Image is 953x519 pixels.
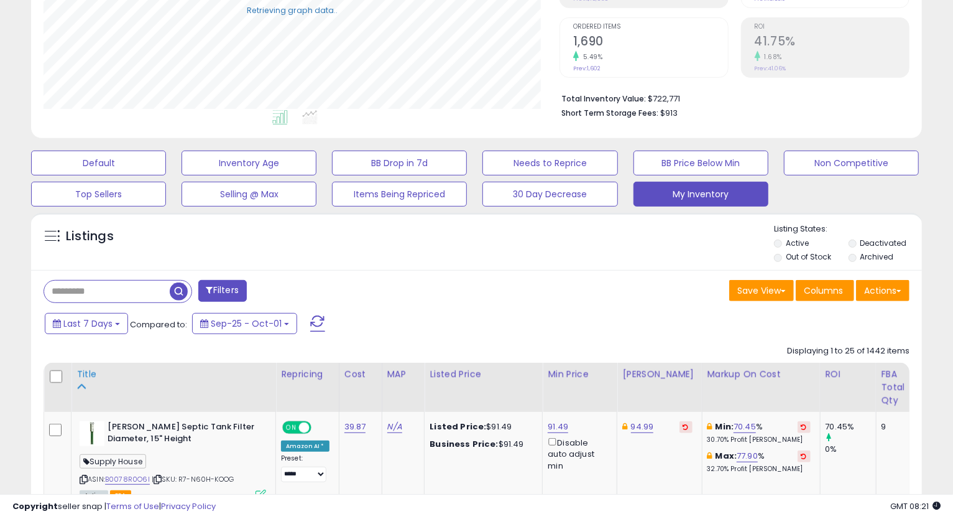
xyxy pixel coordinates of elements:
p: 30.70% Profit [PERSON_NAME] [707,436,811,444]
label: Archived [860,251,893,262]
b: Total Inventory Value: [561,93,646,104]
button: BB Price Below Min [633,151,768,175]
h2: 1,690 [573,34,727,51]
span: Last 7 Days [63,317,113,330]
div: Cost [344,368,377,381]
button: Items Being Repriced [332,182,467,207]
span: Compared to: [130,319,187,330]
span: All listings currently available for purchase on Amazon [80,490,108,501]
div: Amazon AI * [281,441,329,452]
div: Disable auto adjust min [548,436,607,472]
small: Prev: 41.06% [755,65,786,72]
button: Top Sellers [31,182,166,207]
button: Non Competitive [784,151,919,175]
div: [PERSON_NAME] [622,368,696,381]
li: $722,771 [561,90,900,105]
a: 39.87 [344,421,366,433]
a: Privacy Policy [161,500,216,512]
th: The percentage added to the cost of goods (COGS) that forms the calculator for Min & Max prices. [702,363,820,412]
div: % [707,421,811,444]
button: Sep-25 - Oct-01 [192,313,297,334]
b: Min: [716,421,734,432]
div: Repricing [281,368,334,381]
button: Needs to Reprice [482,151,617,175]
span: | SKU: R7-N60H-KOOG [152,474,234,484]
b: Business Price: [430,438,498,450]
a: B0078R0O6I [105,474,150,485]
a: 91.49 [548,421,568,433]
button: 30 Day Decrease [482,182,617,207]
button: Actions [856,280,909,301]
span: Columns [804,284,843,297]
h2: 41.75% [755,34,909,51]
span: Ordered Items [573,24,727,30]
label: Deactivated [860,238,906,248]
button: Columns [796,280,854,301]
div: Displaying 1 to 25 of 1442 items [787,345,909,357]
h5: Listings [66,228,114,245]
div: FBA Total Qty [882,368,905,407]
strong: Copyright [12,500,58,512]
button: Last 7 Days [45,313,128,334]
span: OFF [310,423,329,433]
span: ROI [755,24,909,30]
div: 9 [882,421,901,432]
button: My Inventory [633,182,768,207]
a: 94.99 [631,421,654,433]
b: Short Term Storage Fees: [561,108,658,118]
small: 5.49% [579,52,603,62]
button: Default [31,151,166,175]
div: 0% [826,444,876,455]
div: % [707,451,811,474]
img: 31m34aPj3qL._SL40_.jpg [80,421,104,446]
span: Sep-25 - Oct-01 [211,317,282,330]
a: Terms of Use [106,500,159,512]
b: [PERSON_NAME] Septic Tank Filter Diameter, 15" Height [108,421,259,447]
a: 70.45 [734,421,756,433]
span: Supply House [80,454,146,469]
span: FBA [110,490,131,501]
div: Min Price [548,368,612,381]
small: Prev: 1,602 [573,65,601,72]
div: MAP [387,368,420,381]
span: 2025-10-9 08:21 GMT [890,500,941,512]
div: seller snap | | [12,501,216,513]
p: 32.70% Profit [PERSON_NAME] [707,465,811,474]
div: Preset: [281,454,329,482]
b: Listed Price: [430,421,486,432]
button: Save View [729,280,794,301]
div: 70.45% [826,421,876,432]
p: Listing States: [774,223,922,235]
div: $91.49 [430,439,533,450]
label: Out of Stock [786,251,831,262]
button: Filters [198,280,247,302]
div: Listed Price [430,368,537,381]
label: Active [786,238,809,248]
div: Retrieving graph data.. [247,5,338,16]
div: Title [76,368,270,381]
a: 77.90 [737,450,758,462]
div: ROI [826,368,871,381]
button: Selling @ Max [182,182,316,207]
button: Inventory Age [182,151,316,175]
div: $91.49 [430,421,533,432]
a: N/A [387,421,402,433]
b: Max: [716,450,737,462]
div: Markup on Cost [707,368,815,381]
span: $913 [660,107,678,119]
span: ON [283,423,299,433]
button: BB Drop in 7d [332,151,467,175]
small: 1.68% [760,52,783,62]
